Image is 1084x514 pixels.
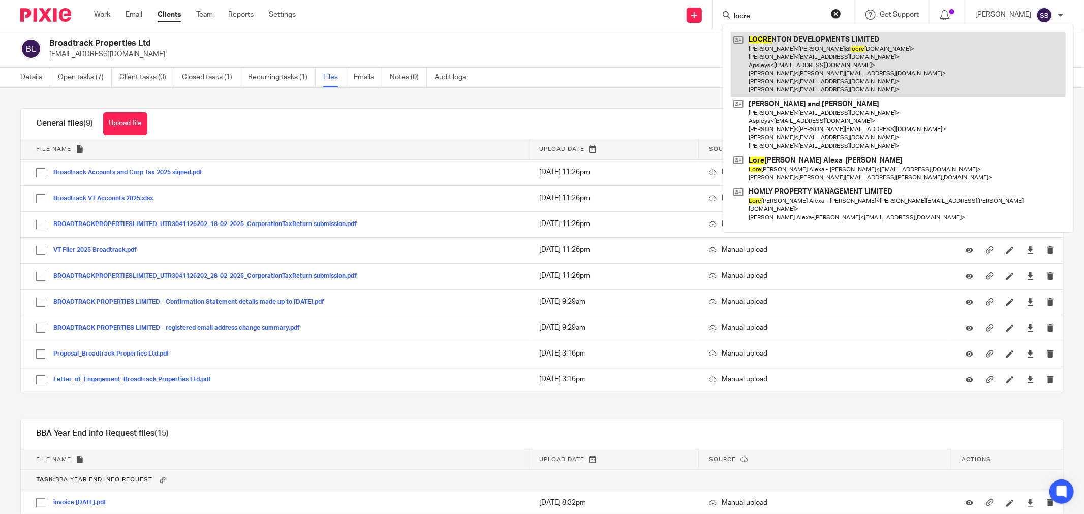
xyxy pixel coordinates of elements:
[709,167,941,177] p: Manual upload
[539,193,689,203] p: [DATE] 11:26pm
[53,350,177,358] button: Proposal_Broadtrack Properties Ltd.pdf
[20,8,71,22] img: Pixie
[53,376,219,383] button: Letter_of_Engagement_Broadtrack Properties Ltd.pdf
[354,68,382,87] a: Emails
[53,325,307,332] button: BROADTRACK PROPERTIES LIMITED - registered email address change summary.pdf
[158,10,181,20] a: Clients
[20,38,42,59] img: svg%3E
[390,68,427,87] a: Notes (0)
[36,146,71,152] span: File name
[31,318,50,338] input: Select
[1027,245,1034,255] a: Download
[709,193,941,203] p: Manual upload
[58,68,112,87] a: Open tasks (7)
[49,49,925,59] p: [EMAIL_ADDRESS][DOMAIN_NAME]
[1027,323,1034,333] a: Download
[248,68,316,87] a: Recurring tasks (1)
[709,245,941,255] p: Manual upload
[31,493,50,512] input: Select
[53,195,161,202] button: Broadtrack VT Accounts 2025.xlsx
[1036,7,1052,23] img: svg%3E
[228,10,254,20] a: Reports
[269,10,296,20] a: Settings
[539,271,689,281] p: [DATE] 11:26pm
[126,10,142,20] a: Email
[435,68,474,87] a: Audit logs
[31,370,50,390] input: Select
[31,344,50,364] input: Select
[31,215,50,234] input: Select
[154,429,169,437] span: (15)
[539,323,689,333] p: [DATE] 9:29am
[975,10,1031,20] p: [PERSON_NAME]
[539,457,584,462] span: Upload date
[31,241,50,260] input: Select
[539,297,689,307] p: [DATE] 9:29am
[733,12,824,21] input: Search
[53,221,364,228] button: BROADTRACKPROPERTIESLIMITED_UTR3041126202_18-02-2025_CorporationTaxReturn submission.pdf
[539,219,689,229] p: [DATE] 11:26pm
[323,68,346,87] a: Files
[709,374,941,384] p: Manual upload
[36,477,55,483] b: Task:
[103,112,147,135] button: Upload file
[539,245,689,255] p: [DATE] 11:26pm
[709,498,941,508] p: Manual upload
[36,457,71,462] span: File name
[709,297,941,307] p: Manual upload
[831,9,841,19] button: Clear
[83,119,93,127] span: (9)
[53,169,210,176] button: Broadtrack Accounts and Corp Tax 2025 signed.pdf
[709,348,941,359] p: Manual upload
[539,167,689,177] p: [DATE] 11:26pm
[49,38,750,49] h2: Broadtrack Properties Ltd
[53,273,364,280] button: BROADTRACKPROPERTIESLIMITED_UTR3041126202_28-02-2025_CorporationTaxReturn submission.pdf
[196,10,213,20] a: Team
[709,271,941,281] p: Manual upload
[539,146,584,152] span: Upload date
[880,11,919,18] span: Get Support
[539,498,689,508] p: [DATE] 8:32pm
[36,477,152,483] span: BBA Year End Info Request
[20,68,50,87] a: Details
[53,499,114,506] button: invoice [DATE].pdf
[1027,297,1034,307] a: Download
[1027,498,1034,508] a: Download
[31,267,50,286] input: Select
[1027,348,1034,359] a: Download
[709,457,736,462] span: Source
[1027,374,1034,384] a: Download
[53,247,144,254] button: VT Filer 2025 Broadtrack.pdf
[539,374,689,384] p: [DATE] 3:16pm
[31,293,50,312] input: Select
[31,163,50,182] input: Select
[962,457,991,462] span: Actions
[119,68,174,87] a: Client tasks (0)
[1027,271,1034,281] a: Download
[36,118,93,129] h1: General files
[709,219,941,229] p: Manual upload
[709,146,736,152] span: Source
[31,189,50,208] input: Select
[539,348,689,359] p: [DATE] 3:16pm
[53,299,332,306] button: BROADTRACK PROPERTIES LIMITED - Confirmation Statement details made up to [DATE].pdf
[182,68,240,87] a: Closed tasks (1)
[709,323,941,333] p: Manual upload
[94,10,110,20] a: Work
[36,428,169,439] h1: BBA Year End Info Request files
